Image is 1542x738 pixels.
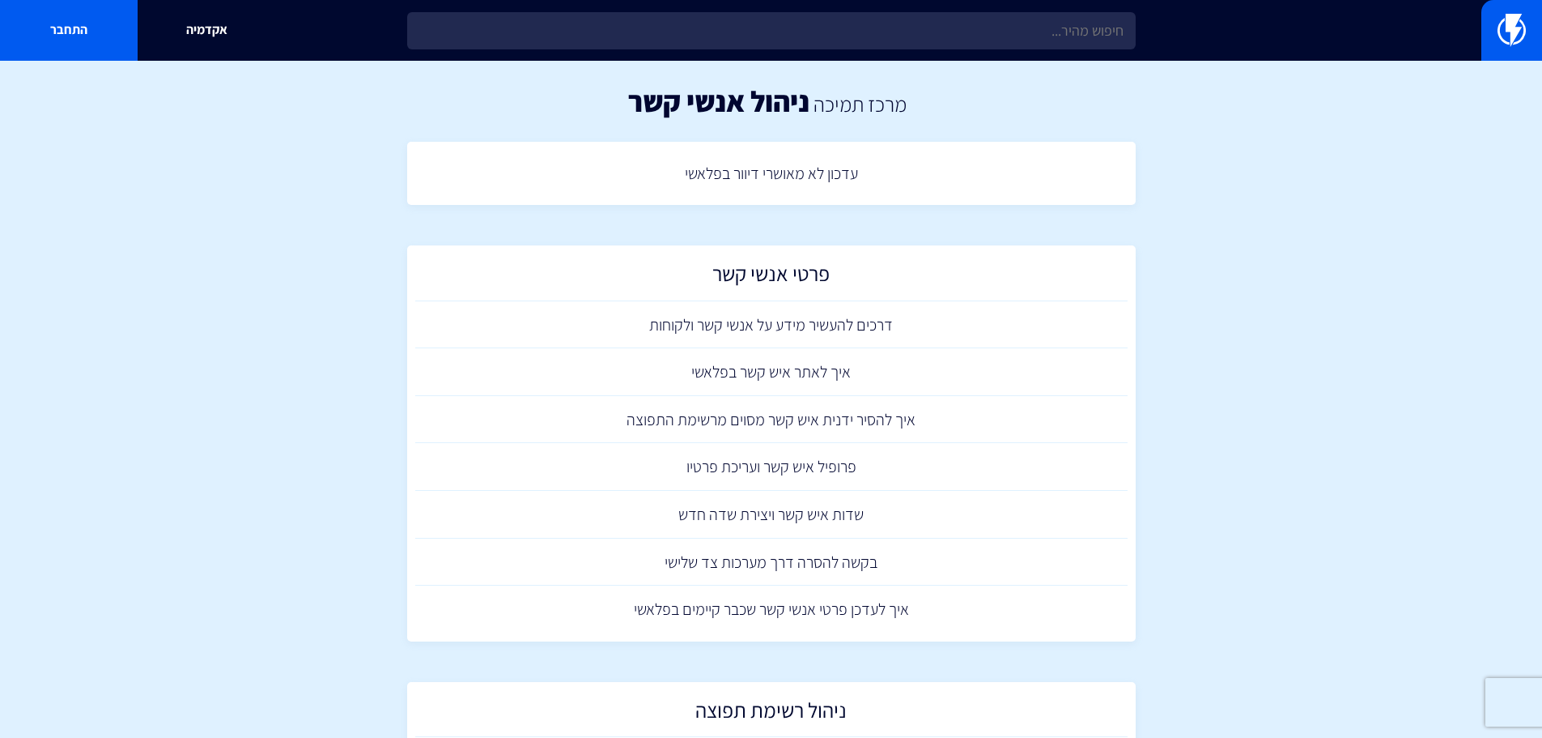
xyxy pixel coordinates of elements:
a: בקשה להסרה דרך מערכות צד שלישי [415,539,1128,587]
a: פרטי אנשי קשר [415,254,1128,301]
a: מרכז תמיכה [813,90,907,117]
a: איך לאתר איש קשר בפלאשי [415,348,1128,396]
h1: ניהול אנשי קשר [628,85,809,117]
a: ניהול רשימת תפוצה [415,690,1128,738]
a: דרכים להעשיר מידע על אנשי קשר ולקוחות [415,301,1128,349]
a: שדות איש קשר ויצירת שדה חדש [415,491,1128,539]
a: איך לעדכן פרטי אנשי קשר שכבר קיימים בפלאשי [415,586,1128,633]
h2: ניהול רשימת תפוצה [423,698,1119,730]
a: איך להסיר ידנית איש קשר מסוים מרשימת התפוצה [415,396,1128,444]
h2: פרטי אנשי קשר [423,262,1119,293]
a: פרופיל איש קשר ועריכת פרטיו [415,443,1128,491]
input: חיפוש מהיר... [407,12,1136,49]
a: עדכון לא מאושרי דיוור בפלאשי [415,150,1128,198]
